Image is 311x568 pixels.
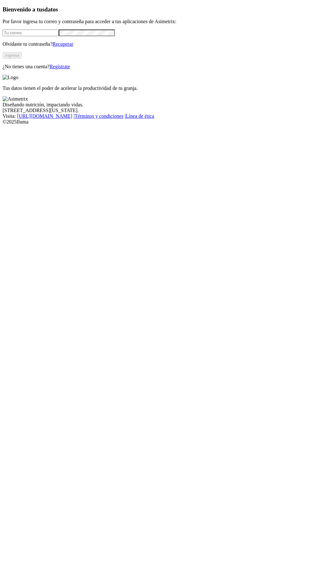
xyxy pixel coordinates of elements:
[3,85,308,91] p: Tus datos tienen el poder de acelerar la productividad de tu granja.
[3,41,308,47] p: Olvidaste tu contraseña?
[3,108,308,113] div: [STREET_ADDRESS][US_STATE].
[3,30,59,36] input: Tu correo
[3,19,308,24] p: Por favor ingresa tu correo y contraseña para acceder a tus aplicaciones de Asimetrix:
[44,6,58,13] span: datos
[3,52,22,59] button: Ingresa
[3,102,308,108] div: Diseñando nutrición, impactando vidas.
[17,113,72,119] a: [URL][DOMAIN_NAME]
[3,113,308,119] div: Visita : | |
[126,113,154,119] a: Línea de ética
[3,96,28,102] img: Asimetrix
[75,113,123,119] a: Términos y condiciones
[3,64,308,70] p: ¿No tienes una cuenta?
[52,41,73,47] a: Recuperar
[3,6,308,13] h3: Bienvenido a tus
[3,75,18,80] img: Logo
[3,119,308,125] div: © 2025 Iluma
[50,64,70,69] a: Regístrate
